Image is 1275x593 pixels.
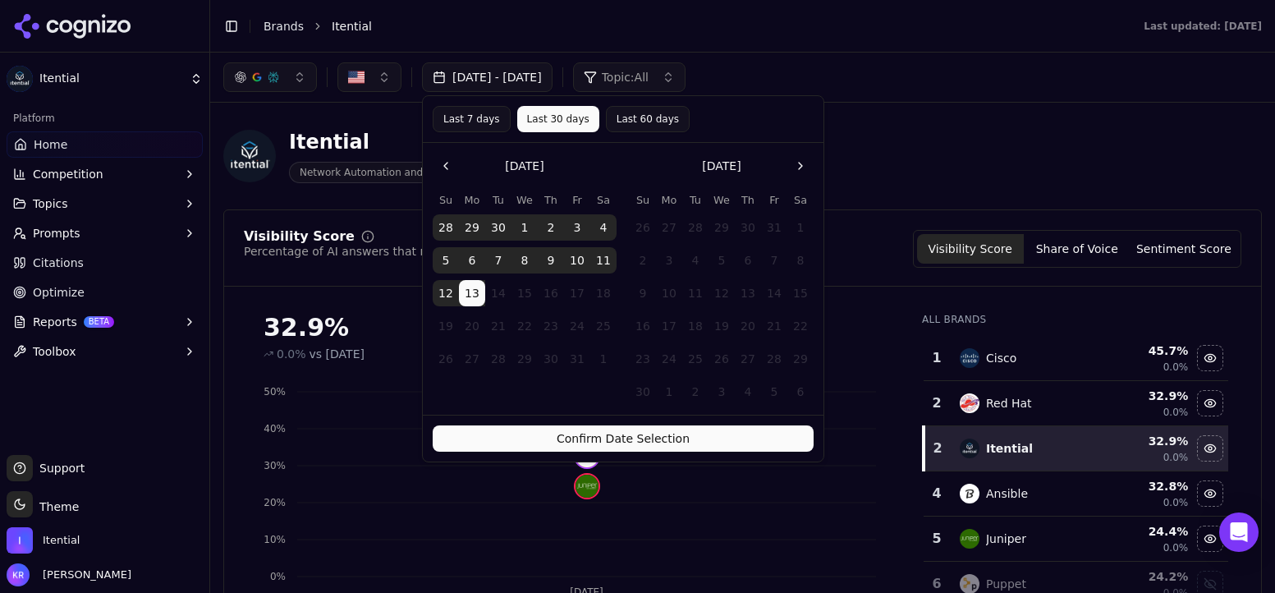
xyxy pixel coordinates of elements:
[289,129,551,155] div: Itential
[1024,234,1131,264] button: Share of Voice
[986,395,1032,411] div: Red Hat
[986,531,1026,547] div: Juniper
[33,500,79,513] span: Theme
[289,162,551,183] span: Network Automation and Orchestration Software
[511,192,538,208] th: Wednesday
[7,563,131,586] button: Open user button
[33,255,84,271] span: Citations
[43,533,80,548] span: Itential
[459,214,485,241] button: Monday, September 29th, 2025, selected
[7,131,203,158] a: Home
[1144,20,1262,33] div: Last updated: [DATE]
[7,161,203,187] button: Competition
[917,234,1024,264] button: Visibility Score
[1197,390,1223,416] button: Hide red hat data
[264,497,286,508] tspan: 20%
[682,192,709,208] th: Tuesday
[538,214,564,241] button: Thursday, October 2nd, 2025, selected
[277,346,306,362] span: 0.0%
[1197,480,1223,507] button: Hide ansible data
[348,69,365,85] img: United States
[1197,526,1223,552] button: Hide juniper data
[7,66,33,92] img: Itential
[264,18,1111,34] nav: breadcrumb
[960,529,979,549] img: juniper
[485,247,511,274] button: Tuesday, October 7th, 2025, selected
[33,166,103,182] span: Competition
[606,106,690,132] button: Last 60 days
[538,192,564,208] th: Thursday
[924,381,1228,426] tr: 2red hatRed Hat32.9%0.0%Hide red hat data
[1197,435,1223,462] button: Hide itential data
[1111,388,1188,404] div: 32.9 %
[310,346,365,362] span: vs [DATE]
[264,423,286,434] tspan: 40%
[33,195,68,212] span: Topics
[33,225,80,241] span: Prompts
[84,316,114,328] span: BETA
[7,563,30,586] img: Kristen Rachels
[433,425,814,452] button: Confirm Date Selection
[564,247,590,274] button: Friday, October 10th, 2025, selected
[433,214,459,241] button: Sunday, September 28th, 2025, selected
[511,247,538,274] button: Wednesday, October 8th, 2025, selected
[264,534,286,545] tspan: 10%
[433,280,459,306] button: Sunday, October 12th, 2025, selected
[1219,513,1259,552] div: Open Intercom Messenger
[459,247,485,274] button: Monday, October 6th, 2025, selected
[602,69,649,85] span: Topic: All
[1111,523,1188,540] div: 24.4 %
[538,247,564,274] button: Thursday, October 9th, 2025, selected
[924,426,1228,471] tr: 2itentialItential32.9%0.0%Hide itential data
[930,393,943,413] div: 2
[930,348,943,368] div: 1
[787,153,814,179] button: Go to the Next Month
[932,439,943,458] div: 2
[7,105,203,131] div: Platform
[986,576,1026,592] div: Puppet
[459,192,485,208] th: Monday
[1163,541,1189,554] span: 0.0%
[590,214,617,241] button: Saturday, October 4th, 2025, selected
[34,136,67,153] span: Home
[270,571,286,582] tspan: 0%
[39,71,183,86] span: Itential
[656,192,682,208] th: Monday
[33,460,85,476] span: Support
[930,529,943,549] div: 5
[264,386,286,398] tspan: 50%
[590,192,617,208] th: Saturday
[787,192,814,208] th: Saturday
[459,280,485,306] button: Today, Monday, October 13th, 2025, selected
[924,336,1228,381] tr: 1ciscoCisco45.7%0.0%Hide cisco data
[986,440,1033,457] div: Itential
[244,243,534,260] div: Percentage of AI answers that mention your brand
[7,338,203,365] button: Toolbox
[485,214,511,241] button: Tuesday, September 30th, 2025, selected
[1111,478,1188,494] div: 32.8 %
[7,527,33,554] img: Itential
[264,20,304,33] a: Brands
[630,192,814,405] table: November 2025
[244,230,355,243] div: Visibility Score
[1111,342,1188,359] div: 45.7 %
[422,62,553,92] button: [DATE] - [DATE]
[33,314,77,330] span: Reports
[433,192,459,208] th: Sunday
[960,348,979,368] img: cisco
[7,279,203,306] a: Optimize
[960,439,979,458] img: itential
[930,484,943,503] div: 4
[433,192,617,372] table: October 2025
[924,517,1228,562] tr: 5juniperJuniper24.4%0.0%Hide juniper data
[922,313,1228,326] div: All Brands
[433,247,459,274] button: Sunday, October 5th, 2025, selected
[1111,433,1188,449] div: 32.9 %
[761,192,787,208] th: Friday
[1163,496,1189,509] span: 0.0%
[33,284,85,301] span: Optimize
[1163,406,1189,419] span: 0.0%
[564,214,590,241] button: Friday, October 3rd, 2025, selected
[223,130,276,182] img: Itential
[709,192,735,208] th: Wednesday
